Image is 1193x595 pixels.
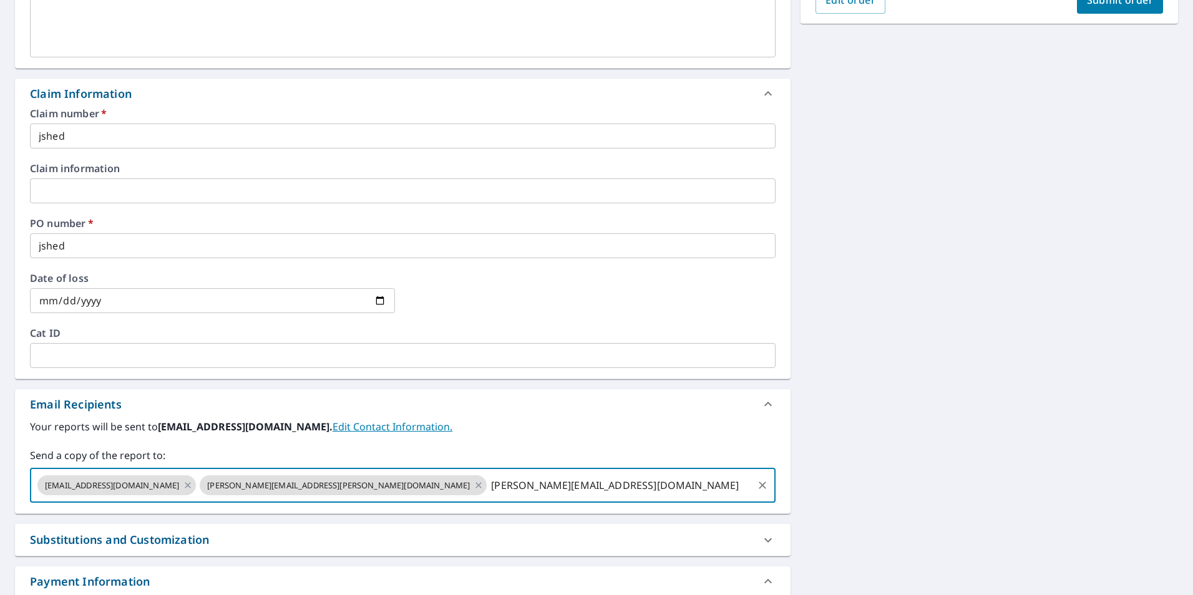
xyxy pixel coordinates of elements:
div: Payment Information [30,573,150,590]
div: Email Recipients [15,389,791,419]
span: [EMAIL_ADDRESS][DOMAIN_NAME] [37,480,187,491]
label: Your reports will be sent to [30,419,776,434]
label: Send a copy of the report to: [30,448,776,463]
div: Substitutions and Customization [15,524,791,556]
div: [EMAIL_ADDRESS][DOMAIN_NAME] [37,475,196,495]
label: Cat ID [30,328,776,338]
a: EditContactInfo [333,420,452,433]
label: Claim information [30,163,776,173]
b: [EMAIL_ADDRESS][DOMAIN_NAME]. [158,420,333,433]
div: Claim Information [15,79,791,109]
label: PO number [30,218,776,228]
div: [PERSON_NAME][EMAIL_ADDRESS][PERSON_NAME][DOMAIN_NAME] [200,475,487,495]
div: Substitutions and Customization [30,531,209,548]
span: [PERSON_NAME][EMAIL_ADDRESS][PERSON_NAME][DOMAIN_NAME] [200,480,477,491]
button: Clear [754,476,771,494]
div: Email Recipients [30,396,122,413]
div: Claim Information [30,85,132,102]
label: Claim number [30,109,776,119]
label: Date of loss [30,273,395,283]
